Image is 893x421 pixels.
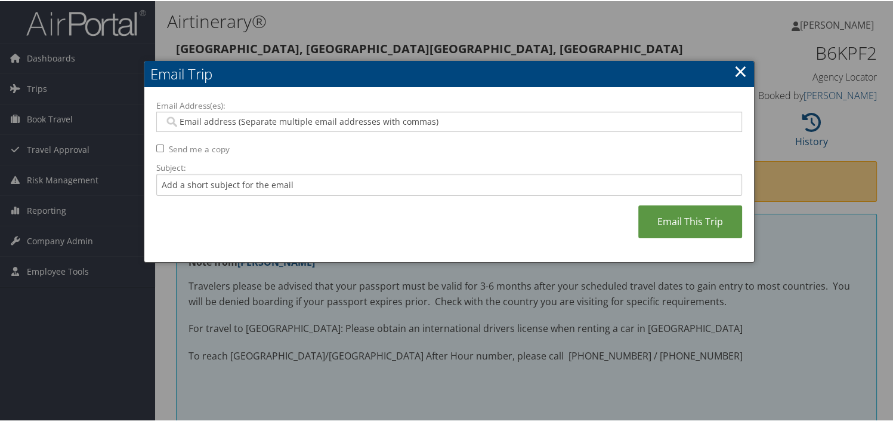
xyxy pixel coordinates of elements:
label: Send me a copy [169,142,230,154]
a: Email This Trip [638,204,742,237]
input: Add a short subject for the email [156,173,742,195]
input: Email address (Separate multiple email addresses with commas) [164,115,734,127]
a: × [734,58,747,82]
h2: Email Trip [144,60,754,86]
label: Email Address(es): [156,99,742,110]
label: Subject: [156,161,742,173]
